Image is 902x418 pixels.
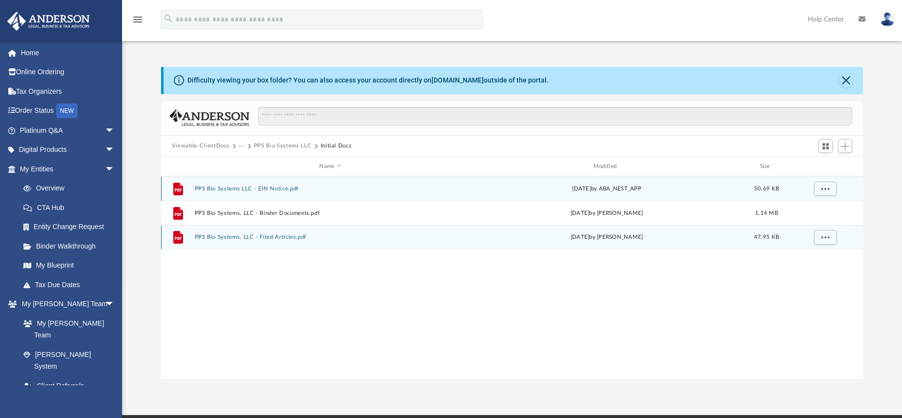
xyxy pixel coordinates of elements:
span: arrow_drop_down [105,121,124,141]
a: Binder Walkthrough [14,236,129,256]
div: grid [161,176,863,378]
span: [DATE] [571,210,590,216]
div: id [790,162,859,171]
span: 47.95 KB [754,235,779,240]
a: Entity Change Request [14,217,129,237]
div: Name [194,162,466,171]
span: [DATE] [572,186,591,191]
button: Close [839,74,853,87]
span: arrow_drop_down [105,140,124,160]
input: Search files and folders [258,107,853,125]
span: 50.69 KB [754,186,779,191]
button: Add [838,139,853,153]
button: ··· [239,142,245,150]
img: Anderson Advisors Platinum Portal [4,12,93,31]
a: Tax Organizers [7,82,129,101]
img: User Pic [880,12,895,26]
button: More options [814,182,836,196]
i: search [163,13,174,24]
a: Digital Productsarrow_drop_down [7,140,129,160]
span: 1.14 MB [755,210,778,216]
a: Online Ordering [7,63,129,82]
a: Tax Due Dates [14,275,129,294]
span: [DATE] [571,235,590,240]
a: Platinum Q&Aarrow_drop_down [7,121,129,140]
button: Switch to Grid View [819,139,833,153]
div: id [165,162,190,171]
div: Size [747,162,786,171]
a: My [PERSON_NAME] Team [14,313,120,345]
button: Viewable-ClientDocs [172,142,229,150]
button: PPS Bio Systems LLC - EIN Notice.pdf [194,186,466,192]
button: PPS Bio Systems, LLC - Binder Documents.pdf [194,210,466,216]
button: PPS Bio Systems LLC [254,142,311,150]
a: Client Referrals [14,376,124,396]
div: by [PERSON_NAME] [471,209,742,218]
button: Initial Docs [321,142,352,150]
span: arrow_drop_down [105,159,124,179]
a: My Blueprint [14,256,124,275]
div: NEW [56,104,78,118]
a: [DOMAIN_NAME] [431,76,484,84]
a: My [PERSON_NAME] Teamarrow_drop_down [7,294,124,314]
span: arrow_drop_down [105,294,124,314]
a: Home [7,43,129,63]
button: PPS Bio Systems, LLC - Filed Articles.pdf [194,234,466,241]
i: menu [132,14,143,25]
a: [PERSON_NAME] System [14,345,124,376]
a: Order StatusNEW [7,101,129,121]
button: More options [814,230,836,245]
div: Difficulty viewing your box folder? You can also access your account directly on outside of the p... [187,75,549,85]
div: by [PERSON_NAME] [471,233,742,242]
a: menu [132,19,143,25]
div: Modified [471,162,743,171]
a: Overview [14,179,129,198]
div: by ABA_NEST_APP [471,185,742,193]
a: CTA Hub [14,198,129,217]
a: My Entitiesarrow_drop_down [7,159,129,179]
